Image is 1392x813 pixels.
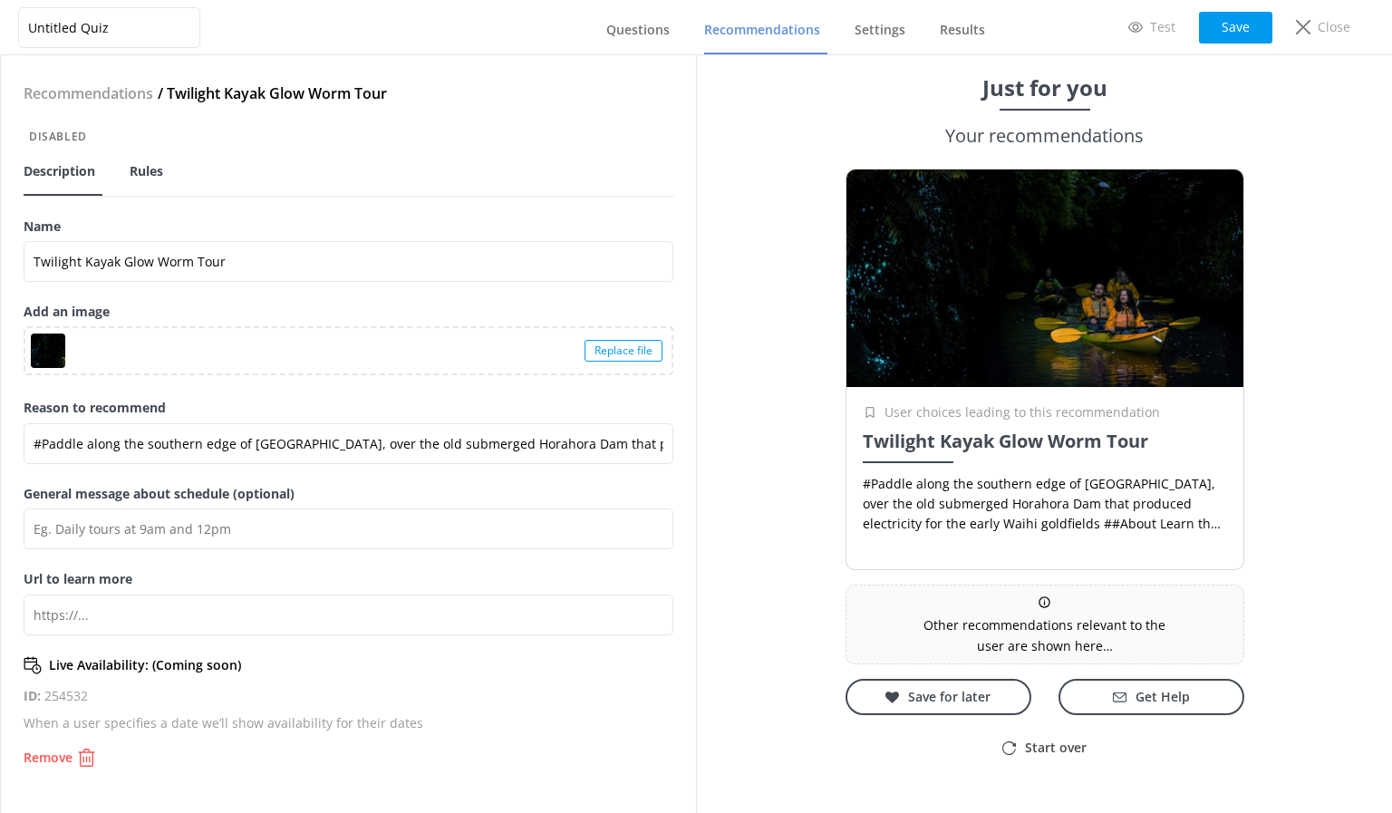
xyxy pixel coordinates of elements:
[982,73,1107,102] h1: Just for you
[1058,679,1244,715] button: Get Help
[24,217,673,237] label: Name
[846,169,1243,387] img: QoxCS986TKaR7vH75GRe
[49,655,241,675] p: Live Availability: (Coming soon)
[863,431,1227,452] h3: Twilight Kayak Glow Worm Tour
[585,340,662,362] div: Replace file
[24,484,673,504] label: General message about schedule (optional)
[24,713,673,733] p: When a user specifies a date we’ll show availability for their dates
[704,21,820,39] span: Recommendations
[158,82,387,106] h4: / Twilight Kayak Glow Worm Tour
[24,302,673,322] label: Add an image
[24,149,102,196] a: Description
[24,749,673,767] button: Remove
[884,402,1160,422] p: User choices leading to this recommendation
[606,21,670,39] span: Questions
[1116,12,1188,43] a: Test
[24,751,72,764] p: Remove
[130,149,170,196] a: Rules
[24,82,153,106] h4: Recommendations
[24,686,673,706] p: 254532
[130,162,163,180] span: Rules
[24,241,673,282] input: Eg. Tour A
[24,595,673,635] input: https://...
[945,121,1144,150] h3: Your recommendations
[1150,17,1175,37] p: Test
[855,21,905,39] span: Settings
[910,615,1180,656] p: Other recommendations relevant to the user are shown here…
[863,474,1227,535] p: #Paddle along the southern edge of [GEOGRAPHIC_DATA], over the old submerged Horahora Dam that pr...
[940,21,985,39] span: Results
[846,679,1031,715] button: Save for later
[1199,12,1272,44] button: Save
[24,687,41,704] b: ID:
[1318,17,1350,37] p: Close
[24,569,673,589] label: Url to learn more
[24,162,95,180] span: Description
[980,730,1109,766] button: Start over
[24,508,673,549] input: Eg. Daily tours at 9am and 12pm
[24,398,673,418] label: Reason to recommend
[24,129,87,144] span: Disabled
[24,423,673,464] input: Eg. Great for kids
